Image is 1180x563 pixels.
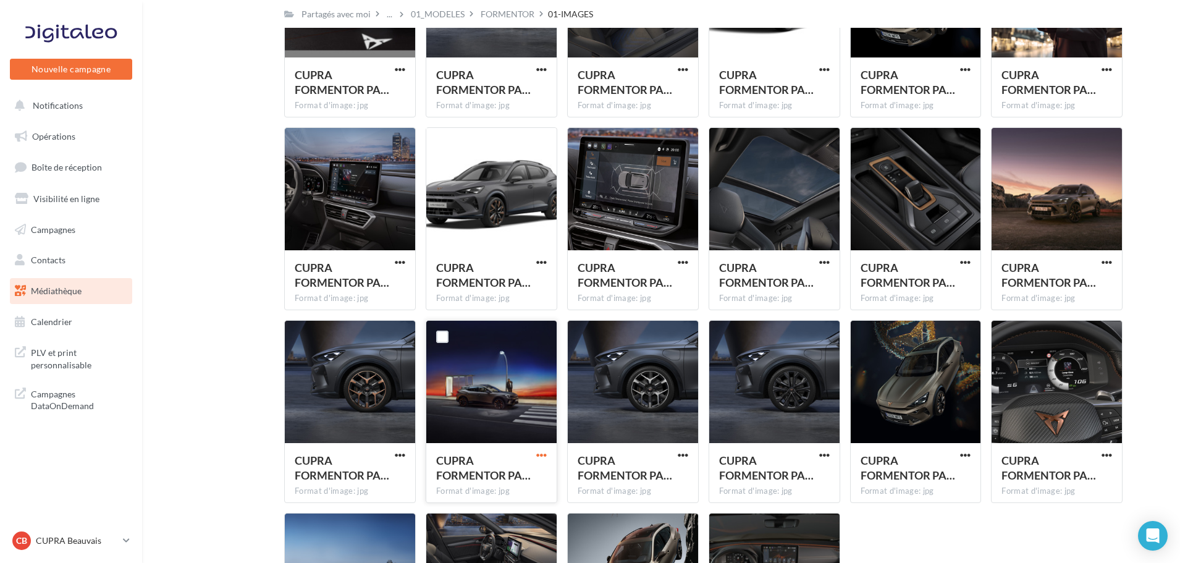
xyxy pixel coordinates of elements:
div: Format d'image: jpg [1001,293,1112,304]
div: Format d'image: jpg [436,100,547,111]
span: Boîte de réception [32,162,102,172]
div: Format d'image: jpg [578,486,688,497]
span: CUPRA FORMENTOR PA 046 [1001,261,1096,289]
span: PLV et print personnalisable [31,344,127,371]
span: CUPRA FORMENTOR PA 129 [861,261,955,289]
span: CUPRA FORMENTOR PA 034 [578,68,672,96]
div: Format d'image: jpg [861,100,971,111]
div: Format d'image: jpg [1001,100,1112,111]
span: CUPRA FORMENTOR PA 169 [719,454,814,482]
span: CUPRA FORMENTOR PA 025 [578,454,672,482]
a: Opérations [7,124,135,150]
span: Médiathèque [31,286,82,296]
span: CUPRA FORMENTOR PA 122 [436,261,531,289]
span: CUPRA FORMENTOR PA 019 [436,68,531,96]
a: PLV et print personnalisable [7,339,135,376]
div: Format d'image: jpg [295,100,405,111]
span: CUPRA FORMENTOR PA 116 [861,68,955,96]
div: Format d'image: jpg [719,486,830,497]
a: CB CUPRA Beauvais [10,529,132,552]
div: Format d'image: jpg [295,486,405,497]
span: Campagnes [31,224,75,234]
div: ... [384,6,395,23]
div: Format d'image: jpg [578,100,688,111]
a: Contacts [7,247,135,273]
button: Nouvelle campagne [10,59,132,80]
span: CUPRA FORMENTOR PA 179 [1001,454,1096,482]
span: CUPRA FORMENTOR PA 029 [719,261,814,289]
span: Calendrier [31,316,72,327]
div: Format d'image: jpg [861,486,971,497]
div: Format d'image: jpg [719,293,830,304]
div: Format d'image: jpg [436,486,547,497]
span: CUPRA FORMENTOR PA 153 [295,68,389,96]
div: Format d'image: jpg [861,293,971,304]
span: Opérations [32,131,75,142]
span: CUPRA FORMENTOR PA 167 [861,454,955,482]
a: Campagnes [7,217,135,243]
div: Open Intercom Messenger [1138,521,1168,551]
span: CUPRA FORMENTOR PA 069 [295,261,389,289]
span: CUPRA FORMENTOR PA 026 [295,454,389,482]
div: Format d'image: jpg [1001,486,1112,497]
span: Contacts [31,255,65,265]
div: Format d'image: jpg [295,293,405,304]
span: CUPRA FORMENTOR PA 094 [719,68,814,96]
div: 01-IMAGES [548,8,593,20]
div: Format d'image: jpg [436,293,547,304]
a: Campagnes DataOnDemand [7,381,135,417]
a: Visibilité en ligne [7,186,135,212]
span: CUPRA FORMENTOR PA 130 [1001,68,1096,96]
div: Partagés avec moi [301,8,371,20]
div: Format d'image: jpg [578,293,688,304]
span: Campagnes DataOnDemand [31,386,127,412]
div: 01_MODELES [411,8,465,20]
button: Notifications [7,93,130,119]
p: CUPRA Beauvais [36,535,118,547]
a: Médiathèque [7,278,135,304]
span: CUPRA FORMENTOR PA 164 [436,454,531,482]
span: CB [16,535,27,547]
span: Visibilité en ligne [33,193,99,204]
a: Boîte de réception [7,154,135,180]
a: Calendrier [7,309,135,335]
div: FORMENTOR [481,8,534,20]
span: Notifications [33,100,83,111]
span: CUPRA FORMENTOR PA 068 [578,261,672,289]
div: Format d'image: jpg [719,100,830,111]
